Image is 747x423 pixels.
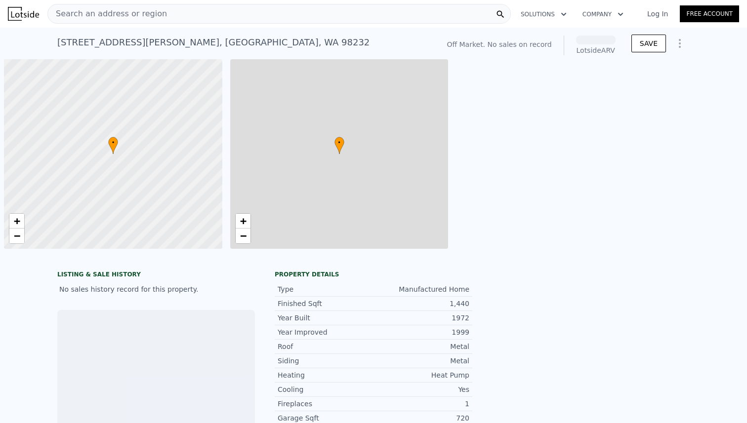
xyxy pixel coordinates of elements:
[278,313,373,323] div: Year Built
[575,5,631,23] button: Company
[278,399,373,409] div: Fireplaces
[373,327,469,337] div: 1999
[278,299,373,308] div: Finished Sqft
[447,39,551,49] div: Off Market. No sales on record
[373,413,469,423] div: 720
[373,342,469,351] div: Metal
[631,35,666,52] button: SAVE
[236,214,250,229] a: Zoom in
[278,327,373,337] div: Year Improved
[9,229,24,243] a: Zoom out
[57,36,370,49] div: [STREET_ADDRESS][PERSON_NAME] , [GEOGRAPHIC_DATA] , WA 98232
[278,413,373,423] div: Garage Sqft
[108,138,118,147] span: •
[373,313,469,323] div: 1972
[278,356,373,366] div: Siding
[278,284,373,294] div: Type
[334,138,344,147] span: •
[373,370,469,380] div: Heat Pump
[48,8,167,20] span: Search an address or region
[278,370,373,380] div: Heating
[240,230,246,242] span: −
[513,5,575,23] button: Solutions
[8,7,39,21] img: Lotside
[373,385,469,394] div: Yes
[57,270,255,280] div: LISTING & SALE HISTORY
[373,299,469,308] div: 1,440
[373,356,469,366] div: Metal
[236,229,250,243] a: Zoom out
[670,34,690,53] button: Show Options
[373,284,469,294] div: Manufactured Home
[278,342,373,351] div: Roof
[278,385,373,394] div: Cooling
[334,137,344,154] div: •
[680,5,739,22] a: Free Account
[373,399,469,409] div: 1
[576,45,616,55] div: Lotside ARV
[108,137,118,154] div: •
[9,214,24,229] a: Zoom in
[14,230,20,242] span: −
[240,215,246,227] span: +
[57,280,255,298] div: No sales history record for this property.
[275,270,472,278] div: Property details
[635,9,680,19] a: Log In
[14,215,20,227] span: +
